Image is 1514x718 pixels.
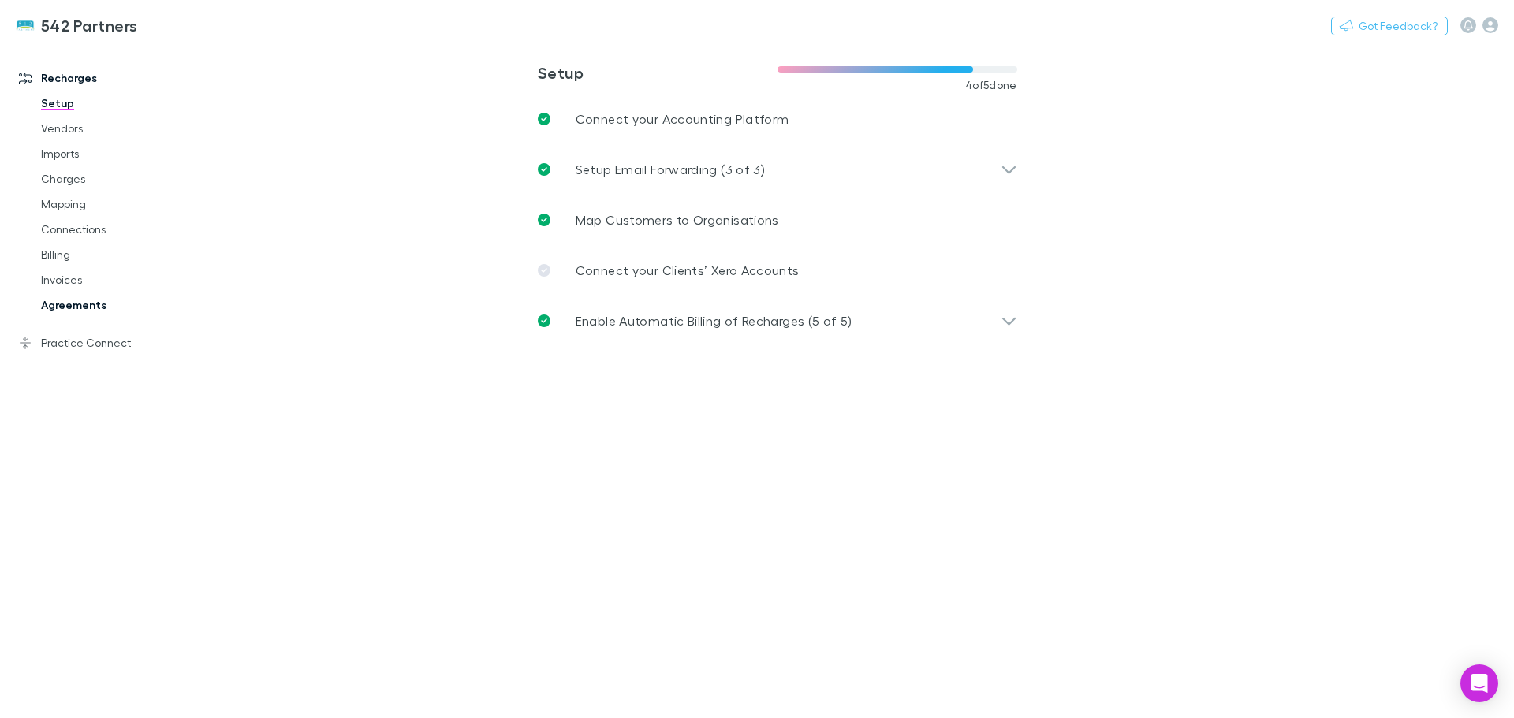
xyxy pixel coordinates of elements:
[3,330,213,355] a: Practice Connect
[525,144,1030,195] div: Setup Email Forwarding (3 of 3)
[576,210,779,229] p: Map Customers to Organisations
[25,141,213,166] a: Imports
[25,292,213,318] a: Agreements
[576,160,765,179] p: Setup Email Forwarding (3 of 3)
[25,116,213,141] a: Vendors
[576,311,852,330] p: Enable Automatic Billing of Recharges (5 of 5)
[1460,664,1498,702] div: Open Intercom Messenger
[41,16,138,35] h3: 542 Partners
[525,94,1030,144] a: Connect your Accounting Platform
[25,217,213,242] a: Connections
[25,192,213,217] a: Mapping
[576,261,800,280] p: Connect your Clients’ Xero Accounts
[525,296,1030,346] div: Enable Automatic Billing of Recharges (5 of 5)
[525,195,1030,245] a: Map Customers to Organisations
[525,245,1030,296] a: Connect your Clients’ Xero Accounts
[965,79,1017,91] span: 4 of 5 done
[25,91,213,116] a: Setup
[16,16,35,35] img: 542 Partners's Logo
[25,166,213,192] a: Charges
[25,267,213,292] a: Invoices
[576,110,789,128] p: Connect your Accounting Platform
[6,6,147,44] a: 542 Partners
[538,63,778,82] h3: Setup
[25,242,213,267] a: Billing
[1331,17,1448,35] button: Got Feedback?
[3,65,213,91] a: Recharges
